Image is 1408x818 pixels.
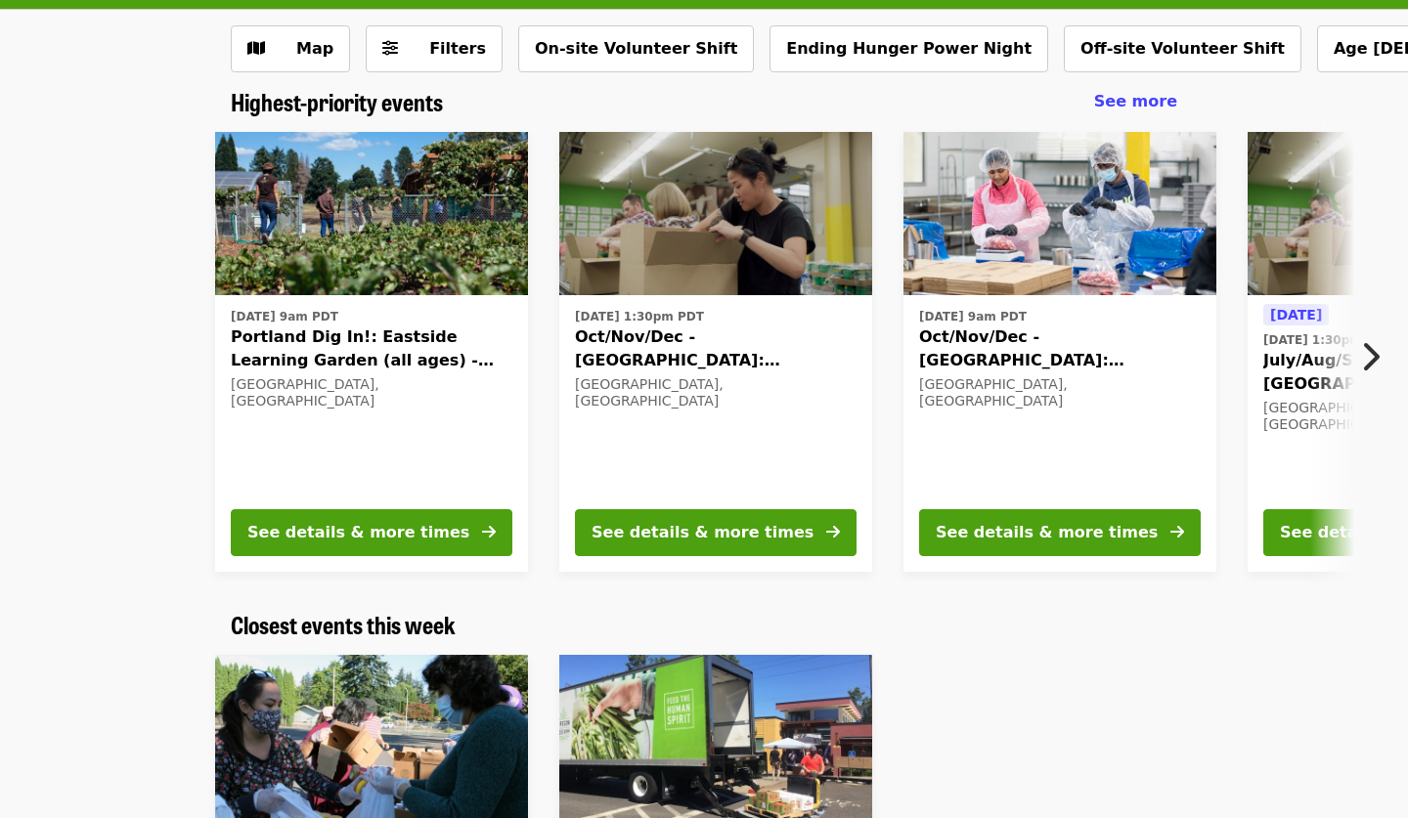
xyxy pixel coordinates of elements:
i: arrow-right icon [1170,523,1184,541]
a: See details for "Oct/Nov/Dec - Beaverton: Repack/Sort (age 10+)" [903,132,1216,572]
span: Closest events this week [231,607,456,641]
span: Map [296,39,333,58]
a: See more [1094,90,1177,113]
span: Oct/Nov/Dec - [GEOGRAPHIC_DATA]: Repack/Sort (age [DEMOGRAPHIC_DATA]+) [919,325,1201,372]
a: Highest-priority events [231,88,443,116]
button: Ending Hunger Power Night [770,25,1048,72]
time: [DATE] 1:30pm PDT [575,308,704,325]
button: See details & more times [231,509,512,556]
span: See more [1094,92,1177,110]
button: See details & more times [575,509,857,556]
i: arrow-right icon [826,523,840,541]
span: Highest-priority events [231,84,443,118]
span: Filters [429,39,486,58]
i: chevron-right icon [1360,338,1380,375]
img: Portland Dig In!: Eastside Learning Garden (all ages) - Aug/Sept/Oct organized by Oregon Food Bank [215,132,528,296]
div: See details & more times [936,521,1158,544]
div: [GEOGRAPHIC_DATA], [GEOGRAPHIC_DATA] [231,376,512,409]
img: Oct/Nov/Dec - Beaverton: Repack/Sort (age 10+) organized by Oregon Food Bank [903,132,1216,296]
img: Oct/Nov/Dec - Portland: Repack/Sort (age 8+) organized by Oregon Food Bank [559,132,872,296]
time: [DATE] 9am PDT [231,308,338,325]
div: See details & more times [592,521,814,544]
div: Highest-priority events [215,88,1193,116]
a: Closest events this week [231,611,456,639]
div: Closest events this week [215,611,1193,639]
a: See details for "Oct/Nov/Dec - Portland: Repack/Sort (age 8+)" [559,132,872,572]
span: Portland Dig In!: Eastside Learning Garden (all ages) - Aug/Sept/Oct [231,325,512,372]
span: [DATE] [1270,307,1322,323]
a: See details for "Portland Dig In!: Eastside Learning Garden (all ages) - Aug/Sept/Oct" [215,132,528,572]
button: Filters (0 selected) [366,25,503,72]
button: Show map view [231,25,350,72]
button: See details & more times [919,509,1201,556]
div: [GEOGRAPHIC_DATA], [GEOGRAPHIC_DATA] [919,376,1201,409]
span: Oct/Nov/Dec - [GEOGRAPHIC_DATA]: Repack/Sort (age [DEMOGRAPHIC_DATA]+) [575,325,857,372]
div: See details & more times [247,521,469,544]
div: [GEOGRAPHIC_DATA], [GEOGRAPHIC_DATA] [575,376,857,409]
button: Next item [1343,329,1408,384]
time: [DATE] 1:30pm PDT [1263,331,1392,349]
button: Off-site Volunteer Shift [1064,25,1301,72]
time: [DATE] 9am PDT [919,308,1027,325]
i: map icon [247,39,265,58]
button: On-site Volunteer Shift [518,25,754,72]
i: arrow-right icon [482,523,496,541]
i: sliders-h icon [382,39,398,58]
